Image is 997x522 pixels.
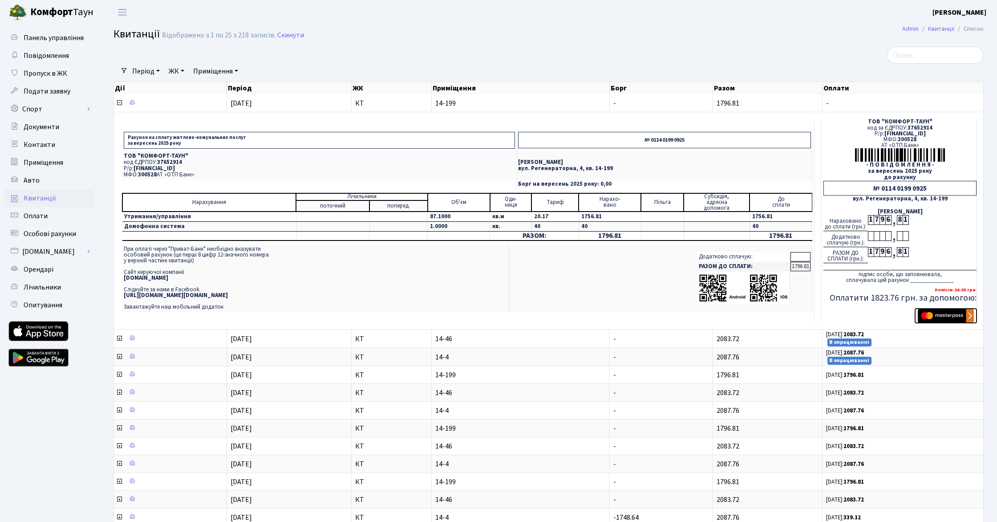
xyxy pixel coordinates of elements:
[227,82,352,94] th: Період
[843,371,864,379] b: 1796.81
[4,243,93,261] a: [DOMAIN_NAME]
[826,371,864,379] small: [DATE]:
[826,330,864,338] small: [DATE]:
[435,478,606,485] span: 14-199
[717,334,739,344] span: 2083.72
[124,132,515,149] p: Рахунок на сплату житлово-комунальних послуг за вересень 2025 року
[713,82,823,94] th: Разом
[613,477,616,487] span: -
[826,100,980,107] span: -
[823,137,977,143] div: МФО:
[903,247,908,257] div: 1
[124,166,515,171] p: Р/р:
[24,51,69,61] span: Повідомлення
[826,407,864,415] small: [DATE]:
[4,154,93,171] a: Приміщення
[24,211,48,221] span: Оплати
[717,406,739,416] span: 2087.76
[885,247,891,257] div: 6
[613,334,616,344] span: -
[231,98,252,108] span: [DATE]
[823,293,977,303] h5: Оплатити 1823.76 грн. за допомогою:
[717,441,739,451] span: 2083.72
[579,221,641,231] td: 40
[874,247,879,257] div: 7
[823,131,977,137] div: Р/р:
[641,193,684,212] td: Пільга
[231,388,252,398] span: [DATE]
[24,300,62,310] span: Опитування
[4,29,93,47] a: Панель управління
[579,212,641,222] td: 1756.81
[868,215,874,225] div: 1
[826,424,864,432] small: [DATE]:
[355,443,428,450] span: КТ
[613,495,616,505] span: -
[4,82,93,100] a: Подати заявку
[4,118,93,136] a: Документи
[884,130,926,138] span: [FINANCIAL_ID]
[908,124,932,132] span: 37652914
[24,158,63,167] span: Приміщення
[750,212,812,222] td: 1756.81
[24,193,56,203] span: Квитанції
[4,278,93,296] a: Лічильники
[490,212,532,222] td: кв.м
[843,478,864,486] b: 1796.81
[435,335,606,343] span: 14-46
[843,460,864,468] b: 2087.76
[826,478,864,486] small: [DATE]:
[897,215,903,225] div: 8
[613,424,616,433] span: -
[843,442,864,450] b: 2083.72
[610,82,713,94] th: Борг
[518,132,811,148] p: № 0114 0199 0925
[355,389,428,396] span: КТ
[296,200,369,212] td: поточний
[122,221,296,231] td: Домофонна система
[428,193,490,212] td: Об'єм
[435,371,606,379] span: 14-199
[613,441,616,451] span: -
[928,24,954,33] a: Квитанції
[879,247,885,257] div: 9
[4,47,93,65] a: Повідомлення
[826,442,864,450] small: [DATE]:
[885,215,891,225] div: 6
[902,24,919,33] a: Admin
[30,5,93,20] span: Таун
[24,140,55,150] span: Контакти
[4,225,93,243] a: Особові рахунки
[490,221,532,231] td: кв.
[891,215,897,225] div: ,
[717,352,739,362] span: 2087.76
[843,496,864,504] b: 2083.72
[823,82,984,94] th: Оплати
[891,247,897,257] div: ,
[697,252,790,261] td: Додатково сплачую:
[124,274,168,282] b: [DOMAIN_NAME]
[579,231,641,241] td: 1796.81
[24,69,67,78] span: Пропуск в ЖК
[231,459,252,469] span: [DATE]
[24,122,59,132] span: Документи
[823,181,977,196] div: № 0114 0199 0925
[435,425,606,432] span: 14-199
[296,193,427,200] td: Лічильники
[4,261,93,278] a: Орендарі
[352,82,432,94] th: ЖК
[717,495,739,505] span: 2083.72
[826,460,864,468] small: [DATE]:
[717,388,739,398] span: 2083.72
[24,229,76,239] span: Особові рахунки
[428,212,490,222] td: 87.1000
[4,136,93,154] a: Контакти
[30,5,73,19] b: Комфорт
[827,357,872,365] small: В опрацюванні
[868,247,874,257] div: 1
[823,119,977,125] div: ТОВ "КОМФОРТ-ТАУН"
[162,31,276,40] div: Відображено з 1 по 25 з 218 записів.
[428,221,490,231] td: 1.0000
[874,215,879,225] div: 7
[889,20,997,38] nav: breadcrumb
